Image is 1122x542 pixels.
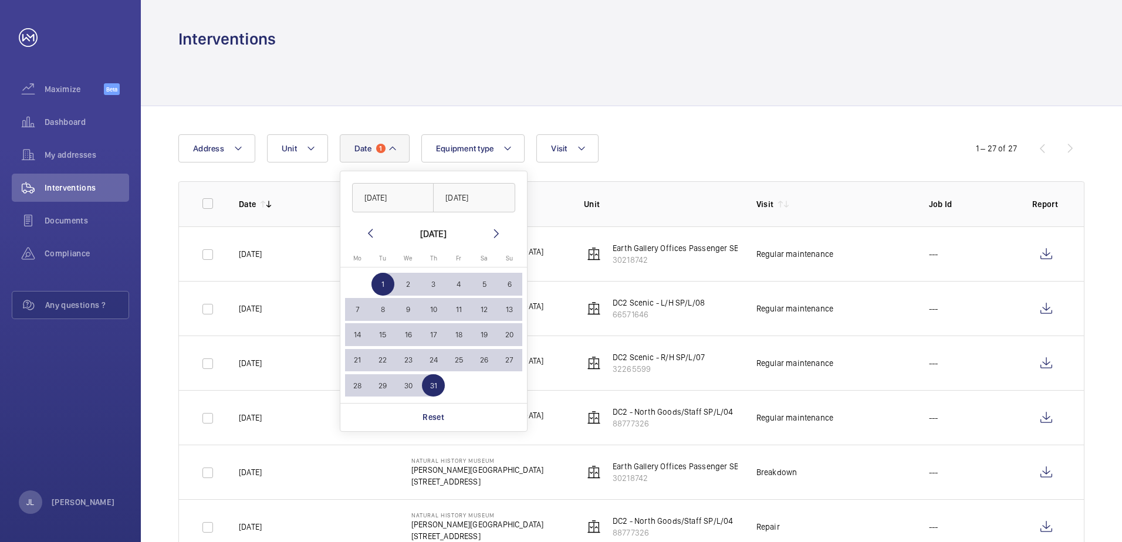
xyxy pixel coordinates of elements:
[239,412,262,424] p: [DATE]
[411,457,543,464] p: Natural History Museum
[497,347,522,372] button: July 27, 2025
[587,302,601,316] img: elevator.svg
[498,323,521,346] span: 20
[613,472,759,484] p: 30218742
[423,411,444,423] p: Reset
[446,297,471,322] button: July 11, 2025
[551,144,567,153] span: Visit
[411,530,543,542] p: [STREET_ADDRESS]
[371,323,394,346] span: 15
[420,226,447,240] div: [DATE]
[411,511,543,519] p: Natural History Museum
[267,134,328,162] button: Unit
[613,363,705,375] p: 32265599
[421,347,446,372] button: July 24, 2025
[239,303,262,314] p: [DATE]
[26,496,34,508] p: JL
[178,28,276,50] h1: Interventions
[396,297,421,322] button: July 9, 2025
[497,272,522,297] button: July 6, 2025
[397,273,420,296] span: 2
[584,198,738,210] p: Unit
[497,297,522,322] button: July 13, 2025
[379,255,386,262] span: Tu
[613,309,705,320] p: 66571646
[45,299,129,311] span: Any questions ?
[587,247,601,261] img: elevator.svg
[411,464,543,476] p: [PERSON_NAME][GEOGRAPHIC_DATA]
[376,144,386,153] span: 1
[397,374,420,397] span: 30
[430,255,437,262] span: Th
[45,149,129,161] span: My addresses
[239,198,256,210] p: Date
[473,323,496,346] span: 19
[346,298,369,321] span: 7
[613,527,734,538] p: 88777326
[239,466,262,478] p: [DATE]
[353,255,361,262] span: Mo
[396,272,421,297] button: July 2, 2025
[446,322,471,347] button: July 18, 2025
[239,248,262,260] p: [DATE]
[471,322,496,347] button: July 19, 2025
[929,248,938,260] p: ---
[346,374,369,397] span: 28
[756,466,797,478] div: Breakdown
[397,323,420,346] span: 16
[498,273,521,296] span: 6
[370,297,396,322] button: July 8, 2025
[756,248,833,260] div: Regular maintenance
[447,298,470,321] span: 11
[352,183,434,212] input: DD/MM/YYYY
[447,323,470,346] span: 18
[370,322,396,347] button: July 15, 2025
[613,406,734,418] p: DC2 - North Goods/Staff SP/L/04
[370,347,396,372] button: July 22, 2025
[497,322,522,347] button: July 20, 2025
[370,373,396,398] button: July 29, 2025
[473,298,496,321] span: 12
[422,323,445,346] span: 17
[396,373,421,398] button: July 30, 2025
[498,298,521,321] span: 13
[473,349,496,372] span: 26
[45,215,129,226] span: Documents
[976,143,1017,154] div: 1 – 27 of 27
[929,466,938,478] p: ---
[239,357,262,369] p: [DATE]
[929,303,938,314] p: ---
[371,298,394,321] span: 8
[421,373,446,398] button: July 31, 2025
[929,198,1013,210] p: Job Id
[422,273,445,296] span: 3
[756,198,774,210] p: Visit
[447,273,470,296] span: 4
[613,418,734,429] p: 88777326
[411,476,543,487] p: [STREET_ADDRESS]
[397,349,420,372] span: 23
[346,323,369,346] span: 14
[422,298,445,321] span: 10
[422,349,445,372] span: 24
[371,374,394,397] span: 29
[456,255,461,262] span: Fr
[473,273,496,296] span: 5
[178,134,255,162] button: Address
[471,272,496,297] button: July 5, 2025
[436,144,494,153] span: Equipment type
[756,412,833,424] div: Regular maintenance
[396,347,421,372] button: July 23, 2025
[346,349,369,372] span: 21
[45,182,129,194] span: Interventions
[45,248,129,259] span: Compliance
[354,144,371,153] span: Date
[371,273,394,296] span: 1
[193,144,224,153] span: Address
[756,357,833,369] div: Regular maintenance
[587,411,601,425] img: elevator.svg
[613,254,759,266] p: 30218742
[756,521,780,533] div: Repair
[446,347,471,372] button: July 25, 2025
[613,297,705,309] p: DC2 Scenic - L/H SP/L/08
